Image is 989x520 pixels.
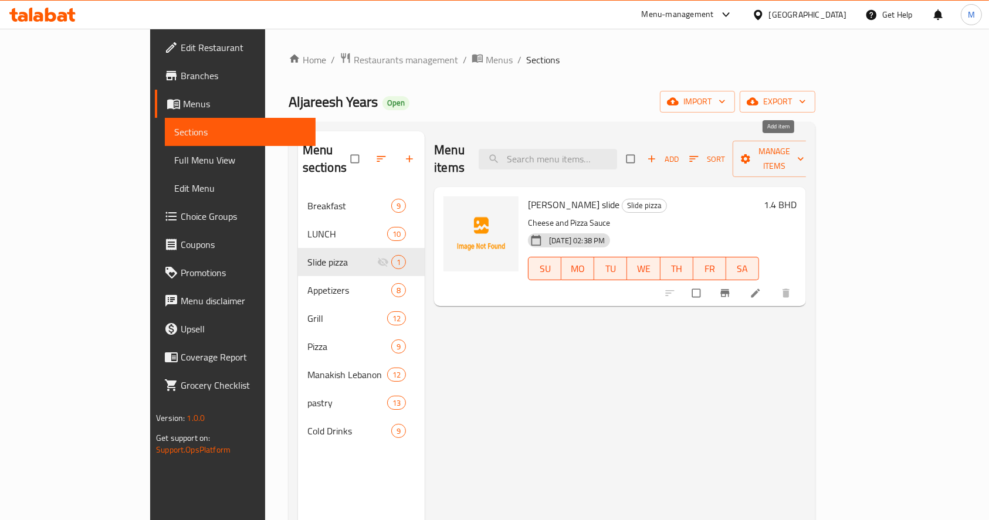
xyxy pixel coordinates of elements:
span: Grocery Checklist [181,378,306,392]
a: Coupons [155,230,316,259]
div: Appetizers8 [298,276,425,304]
span: 1.0.0 [187,410,205,426]
div: items [391,199,406,213]
div: [GEOGRAPHIC_DATA] [769,8,846,21]
p: Cheese and Pizza Sauce [528,216,759,230]
span: Edit Menu [174,181,306,195]
span: LUNCH [307,227,387,241]
span: 10 [388,229,405,240]
span: Manakish Lebanon [307,368,387,382]
h6: 1.4 BHD [764,196,797,213]
div: Cold Drinks9 [298,417,425,445]
nav: breadcrumb [289,52,815,67]
span: 9 [392,200,405,212]
span: 12 [388,369,405,380]
span: Aljareesh Years [289,89,378,115]
span: Select to update [685,282,710,304]
button: SU [528,257,561,280]
div: items [387,368,406,382]
span: Pizza [307,339,391,354]
button: TU [594,257,627,280]
span: Slide pizza [307,255,377,269]
div: Slide pizza1 [298,248,425,276]
span: Grill [307,311,387,325]
span: SU [533,260,557,277]
a: Menus [155,90,316,118]
nav: Menu sections [298,187,425,450]
li: / [331,53,335,67]
div: items [387,227,406,241]
a: Support.OpsPlatform [156,442,231,457]
button: Add section [397,146,425,172]
div: Open [382,96,409,110]
span: Select all sections [344,148,368,170]
span: Menu disclaimer [181,294,306,308]
span: Coupons [181,237,306,251]
div: items [387,396,406,410]
li: / [517,53,521,67]
div: pastry [307,396,387,410]
button: Add [644,150,682,168]
span: Branches [181,69,306,83]
span: Upsell [181,322,306,336]
span: export [749,94,806,109]
div: LUNCH10 [298,220,425,248]
span: WE [632,260,655,277]
div: Menu-management [642,8,714,22]
span: Menus [183,97,306,111]
div: Grill12 [298,304,425,332]
button: SA [726,257,759,280]
span: Get support on: [156,430,210,446]
span: Edit Restaurant [181,40,306,55]
a: Upsell [155,315,316,343]
span: Sections [174,125,306,139]
button: FR [693,257,726,280]
button: Sort [686,150,728,168]
span: Choice Groups [181,209,306,223]
svg: Inactive section [377,256,389,268]
span: [PERSON_NAME] slide [528,196,619,213]
a: Full Menu View [165,146,316,174]
button: MO [561,257,594,280]
div: Appetizers [307,283,391,297]
span: Full Menu View [174,153,306,167]
button: WE [627,257,660,280]
span: Sections [526,53,560,67]
span: TH [665,260,689,277]
span: Coverage Report [181,350,306,364]
span: Open [382,98,409,108]
span: TU [599,260,622,277]
div: items [391,255,406,269]
button: delete [773,280,801,306]
a: Menu disclaimer [155,287,316,315]
span: 8 [392,285,405,296]
li: / [463,53,467,67]
a: Restaurants management [340,52,458,67]
span: Promotions [181,266,306,280]
span: Manage items [742,144,807,174]
span: 9 [392,341,405,352]
a: Promotions [155,259,316,287]
span: Menus [486,53,513,67]
div: Pizza9 [298,332,425,361]
span: import [669,94,726,109]
button: Branch-specific-item [712,280,740,306]
a: Menus [472,52,513,67]
a: Edit Restaurant [155,33,316,62]
span: Cold Drinks [307,424,391,438]
input: search [479,149,617,169]
span: FR [698,260,722,277]
span: M [968,8,975,21]
a: Edit menu item [750,287,764,299]
span: Restaurants management [354,53,458,67]
span: 12 [388,313,405,324]
span: Add [647,152,679,166]
h2: Menu sections [303,141,351,176]
a: Edit Menu [165,174,316,202]
div: items [391,339,406,354]
span: MO [566,260,590,277]
button: Manage items [733,141,816,177]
